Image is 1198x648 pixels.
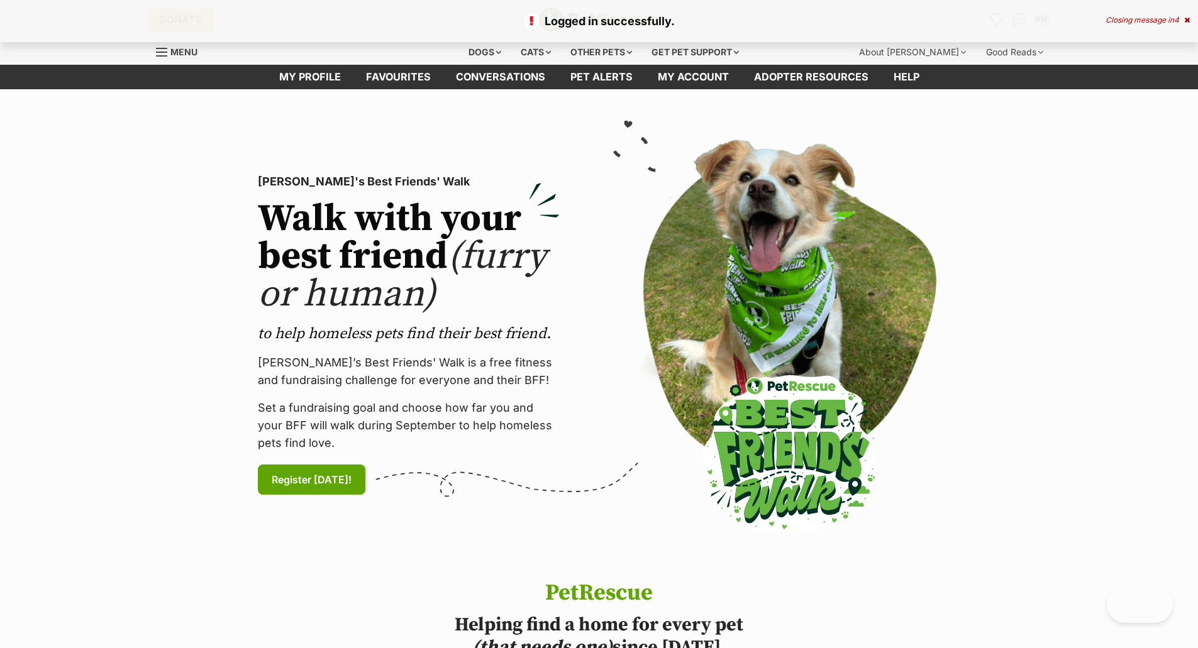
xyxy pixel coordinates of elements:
iframe: Help Scout Beacon - Open [1107,585,1173,623]
a: Help [881,65,932,89]
span: (furry or human) [258,233,546,318]
a: Pet alerts [558,65,645,89]
a: Register [DATE]! [258,464,365,495]
a: conversations [443,65,558,89]
a: My account [645,65,741,89]
p: to help homeless pets find their best friend. [258,324,560,344]
span: Register [DATE]! [272,472,352,487]
h2: Walk with your best friend [258,200,560,314]
a: Adopter resources [741,65,881,89]
p: [PERSON_NAME]’s Best Friends' Walk is a free fitness and fundraising challenge for everyone and t... [258,354,560,389]
h1: PetRescue [406,581,793,606]
a: Favourites [353,65,443,89]
div: About [PERSON_NAME] [850,40,975,65]
div: Get pet support [643,40,748,65]
div: Cats [512,40,560,65]
p: Set a fundraising goal and choose how far you and your BFF will walk during September to help hom... [258,399,560,452]
p: [PERSON_NAME]'s Best Friends' Walk [258,173,560,190]
a: Menu [156,40,206,62]
span: Menu [170,47,197,57]
div: Dogs [460,40,510,65]
a: My profile [267,65,353,89]
div: Other pets [562,40,641,65]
